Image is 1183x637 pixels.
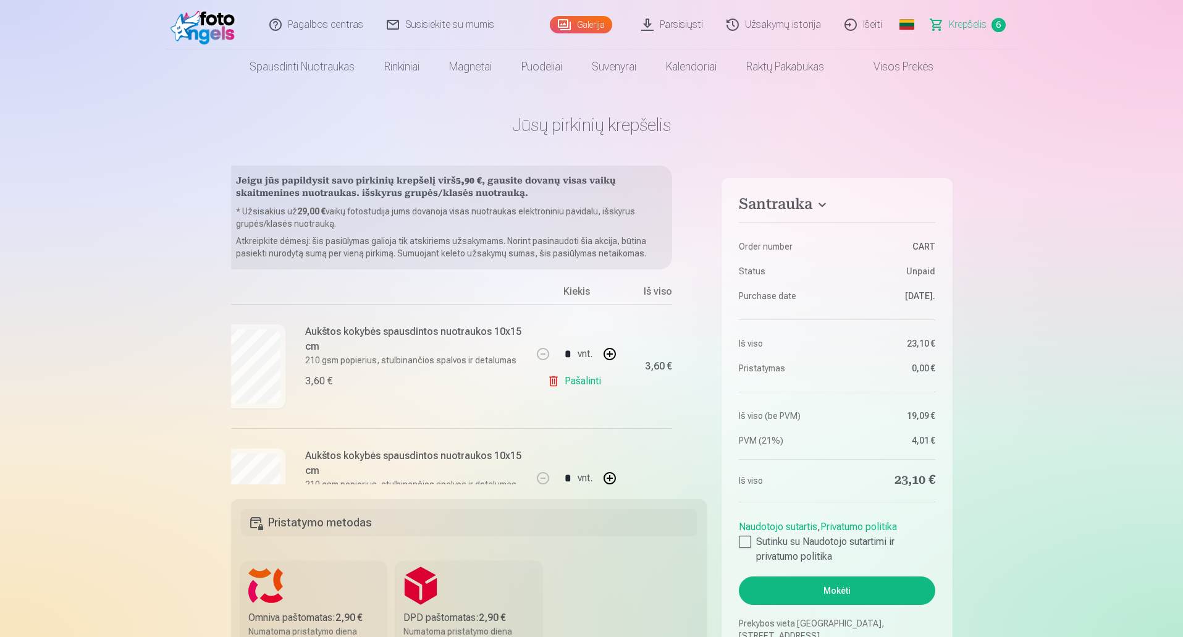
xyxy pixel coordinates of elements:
[403,610,534,625] div: DPD paštomatas :
[236,235,663,259] p: Atkreipkite dėmesį: šis pasiūlymas galioja tik atskiriems užsakymams. Norint pasinaudoti šia akci...
[843,434,935,447] dd: 4,01 €
[236,205,663,230] p: * Užsisakius už vaikų fotostudija jums dovanoja visas nuotraukas elektroniniu pavidalu, išskyrus ...
[434,49,507,84] a: Magnetai
[305,354,523,366] p: 210 gsm popierius, stulbinančios spalvos ir detalumas
[843,240,935,253] dd: CART
[235,49,369,84] a: Spausdinti nuotraukas
[739,472,831,489] dt: Iš viso
[645,363,672,370] div: 3,60 €
[305,478,523,491] p: 210 gsm popierius, stulbinančios spalvos ir detalumas
[739,240,831,253] dt: Order number
[991,18,1006,32] span: 6
[547,369,606,394] a: Pašalinti
[906,265,935,277] span: Unpaid
[479,612,506,623] b: 2,90 €
[739,362,831,374] dt: Pristatymas
[578,463,592,493] div: vnt.
[739,410,831,422] dt: Iš viso (be PVM)
[651,49,731,84] a: Kalendoriai
[241,509,697,536] h5: Pristatymo metodas
[201,284,531,304] div: Prekė
[530,284,623,304] div: Kiekis
[843,472,935,489] dd: 23,10 €
[550,16,612,33] a: Galerija
[507,49,577,84] a: Puodeliai
[577,49,651,84] a: Suvenyrai
[739,534,935,564] label: Sutinku su Naudotojo sutartimi ir privatumo politika
[731,49,839,84] a: Raktų pakabukas
[739,521,817,533] a: Naudotojo sutartis
[369,49,434,84] a: Rinkiniai
[820,521,897,533] a: Privatumo politika
[578,339,592,369] div: vnt.
[305,324,523,354] h6: Aukštos kokybės spausdintos nuotraukos 10x15 cm
[305,374,332,389] div: 3,60 €
[739,265,831,277] dt: Status
[231,114,953,136] h1: Jūsų pirkinių krepšelis
[739,195,935,217] button: Santrauka
[297,206,326,216] b: 29,00 €
[843,290,935,302] dd: [DATE].
[236,175,663,200] h5: Jeigu jūs papildysit savo pirkinių krepšelį virš , gausite dovanų visas vaikų skaitmenines nuotra...
[739,337,831,350] dt: Iš viso
[739,434,831,447] dt: PVM (21%)
[843,337,935,350] dd: 23,10 €
[739,576,935,605] button: Mokėti
[248,610,379,625] div: Omniva paštomatas :
[949,17,987,32] span: Krepšelis
[623,284,672,304] div: Iš viso
[843,410,935,422] dd: 19,09 €
[839,49,948,84] a: Visos prekės
[843,362,935,374] dd: 0,00 €
[171,5,242,44] img: /fa5
[739,290,831,302] dt: Purchase date
[335,612,363,623] b: 2,90 €
[739,515,935,564] div: ,
[456,177,482,186] b: 5,90 €
[305,449,523,478] h6: Aukštos kokybės spausdintos nuotraukos 10x15 cm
